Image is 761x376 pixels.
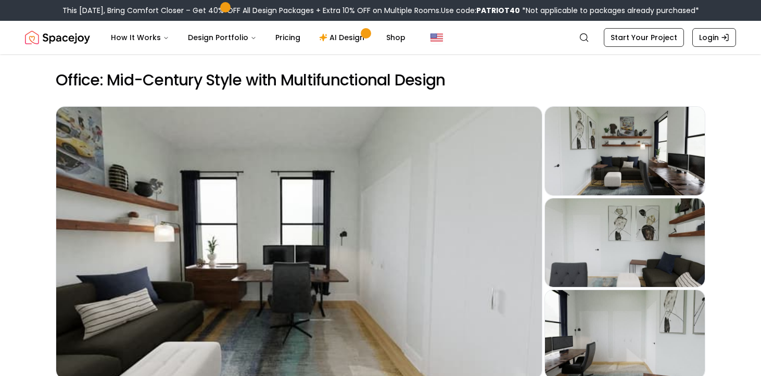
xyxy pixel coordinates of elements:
img: Spacejoy Logo [25,27,90,48]
a: Login [692,28,736,47]
nav: Global [25,21,736,54]
b: PATRIOT40 [476,5,520,16]
a: Pricing [267,27,309,48]
span: *Not applicable to packages already purchased* [520,5,699,16]
a: AI Design [311,27,376,48]
img: United States [430,31,443,44]
button: How It Works [103,27,177,48]
a: Spacejoy [25,27,90,48]
nav: Main [103,27,414,48]
h2: Office: Mid-Century Style with Multifunctional Design [56,71,705,90]
button: Design Portfolio [180,27,265,48]
div: This [DATE], Bring Comfort Closer – Get 40% OFF All Design Packages + Extra 10% OFF on Multiple R... [62,5,699,16]
span: Use code: [441,5,520,16]
a: Start Your Project [604,28,684,47]
a: Shop [378,27,414,48]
